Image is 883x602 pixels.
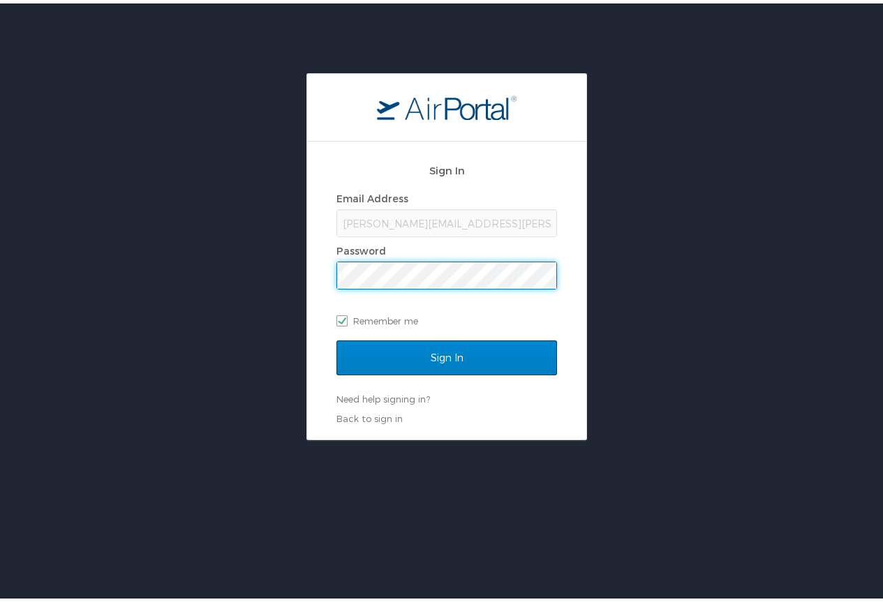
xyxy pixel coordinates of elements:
[336,409,403,421] a: Back to sign in
[336,189,408,201] label: Email Address
[336,337,557,372] input: Sign In
[336,307,557,328] label: Remember me
[336,159,557,175] h2: Sign In
[336,390,430,401] a: Need help signing in?
[336,241,386,253] label: Password
[377,91,517,116] img: logo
